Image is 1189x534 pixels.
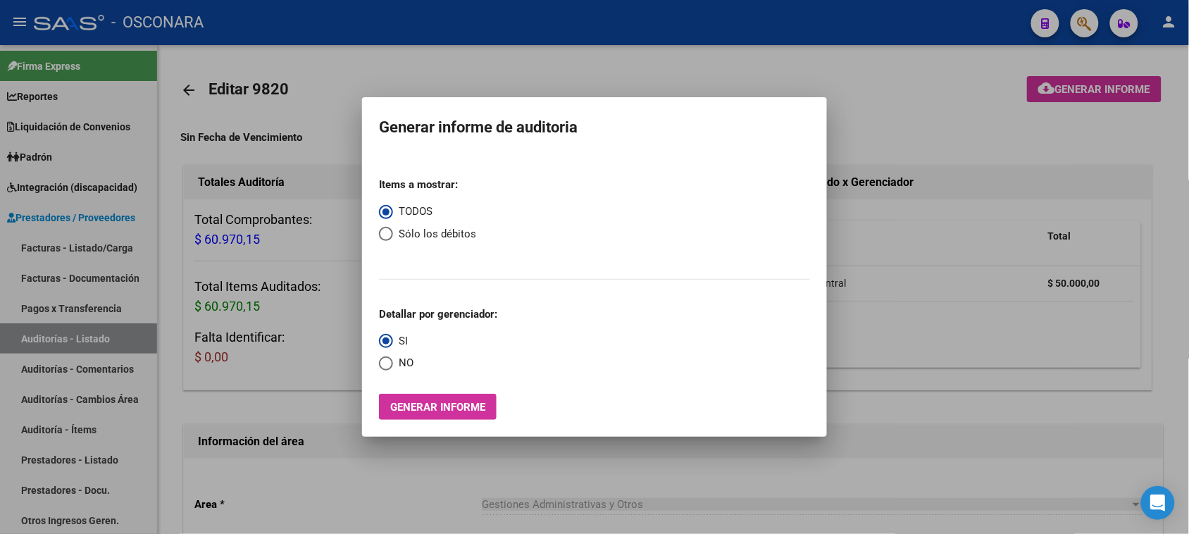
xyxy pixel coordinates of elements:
span: Generar informe [390,401,485,414]
span: SI [393,333,408,349]
strong: Detallar por gerenciador: [379,308,497,321]
strong: Items a mostrar: [379,178,458,191]
span: Sólo los débitos [393,226,476,242]
mat-radio-group: Select an option [379,166,476,263]
h1: Generar informe de auditoria [379,114,810,141]
span: NO [393,355,413,371]
button: Generar informe [379,394,497,420]
mat-radio-group: Select an option [379,296,497,371]
div: Open Intercom Messenger [1141,486,1175,520]
span: TODOS [393,204,432,220]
